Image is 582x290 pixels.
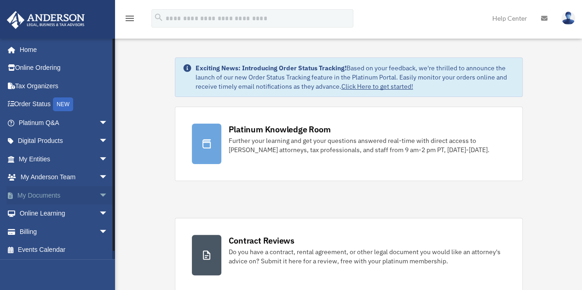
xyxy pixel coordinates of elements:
div: Do you have a contract, rental agreement, or other legal document you would like an attorney's ad... [229,247,506,266]
a: Online Ordering [6,59,122,77]
a: Platinum Q&Aarrow_drop_down [6,114,122,132]
div: Platinum Knowledge Room [229,124,331,135]
a: Events Calendar [6,241,122,259]
div: Further your learning and get your questions answered real-time with direct access to [PERSON_NAM... [229,136,506,154]
a: Billingarrow_drop_down [6,222,122,241]
a: Tax Organizers [6,77,122,95]
img: User Pic [561,11,575,25]
strong: Exciting News: Introducing Order Status Tracking! [196,64,346,72]
a: Home [6,40,117,59]
a: Order StatusNEW [6,95,122,114]
a: Platinum Knowledge Room Further your learning and get your questions answered real-time with dire... [175,107,523,181]
a: menu [124,16,135,24]
span: arrow_drop_down [99,168,117,187]
i: menu [124,13,135,24]
span: arrow_drop_down [99,150,117,169]
span: arrow_drop_down [99,114,117,132]
span: arrow_drop_down [99,205,117,223]
span: arrow_drop_down [99,222,117,241]
a: Digital Productsarrow_drop_down [6,132,122,150]
a: My Documentsarrow_drop_down [6,186,122,205]
div: NEW [53,97,73,111]
a: Click Here to get started! [341,82,413,91]
div: Based on your feedback, we're thrilled to announce the launch of our new Order Status Tracking fe... [196,63,515,91]
span: arrow_drop_down [99,186,117,205]
i: search [154,12,164,23]
a: My Entitiesarrow_drop_down [6,150,122,168]
div: Contract Reviews [229,235,294,246]
a: Online Learningarrow_drop_down [6,205,122,223]
span: arrow_drop_down [99,132,117,151]
img: Anderson Advisors Platinum Portal [4,11,87,29]
a: My Anderson Teamarrow_drop_down [6,168,122,187]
